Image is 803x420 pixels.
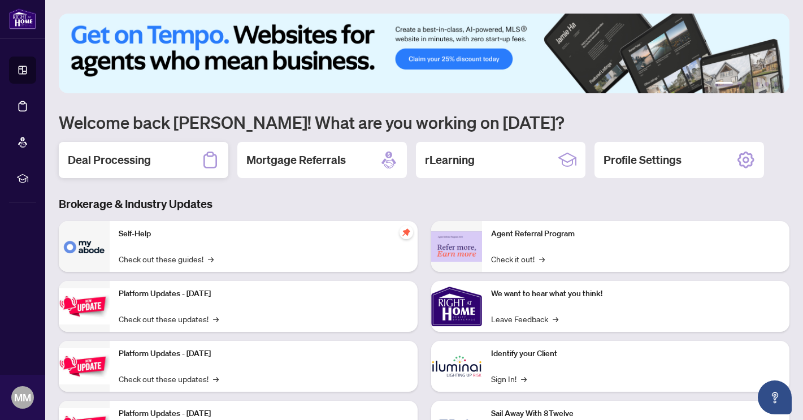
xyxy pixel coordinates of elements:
[119,288,409,300] p: Platform Updates - [DATE]
[213,313,219,325] span: →
[425,152,475,168] h2: rLearning
[59,196,789,212] h3: Brokerage & Industry Updates
[119,348,409,360] p: Platform Updates - [DATE]
[119,408,409,420] p: Platform Updates - [DATE]
[604,152,682,168] h2: Profile Settings
[491,373,527,385] a: Sign In!→
[491,253,545,265] a: Check it out!→
[9,8,36,29] img: logo
[119,373,219,385] a: Check out these updates!→
[431,231,482,262] img: Agent Referral Program
[68,152,151,168] h2: Deal Processing
[208,253,214,265] span: →
[213,373,219,385] span: →
[756,82,760,86] button: 4
[491,348,781,360] p: Identify your Client
[553,313,558,325] span: →
[59,221,110,272] img: Self-Help
[246,152,346,168] h2: Mortgage Referrals
[758,380,792,414] button: Open asap
[119,253,214,265] a: Check out these guides!→
[119,228,409,240] p: Self-Help
[715,82,733,86] button: 1
[14,389,31,405] span: MM
[521,373,527,385] span: →
[491,408,781,420] p: Sail Away With 8Twelve
[746,82,751,86] button: 3
[774,82,778,86] button: 6
[491,288,781,300] p: We want to hear what you think!
[431,341,482,392] img: Identify your Client
[491,228,781,240] p: Agent Referral Program
[737,82,742,86] button: 2
[59,288,110,324] img: Platform Updates - July 21, 2025
[119,313,219,325] a: Check out these updates!→
[400,226,413,239] span: pushpin
[491,313,558,325] a: Leave Feedback→
[59,348,110,384] img: Platform Updates - July 8, 2025
[59,14,789,93] img: Slide 0
[539,253,545,265] span: →
[765,82,769,86] button: 5
[431,281,482,332] img: We want to hear what you think!
[59,111,789,133] h1: Welcome back [PERSON_NAME]! What are you working on [DATE]?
